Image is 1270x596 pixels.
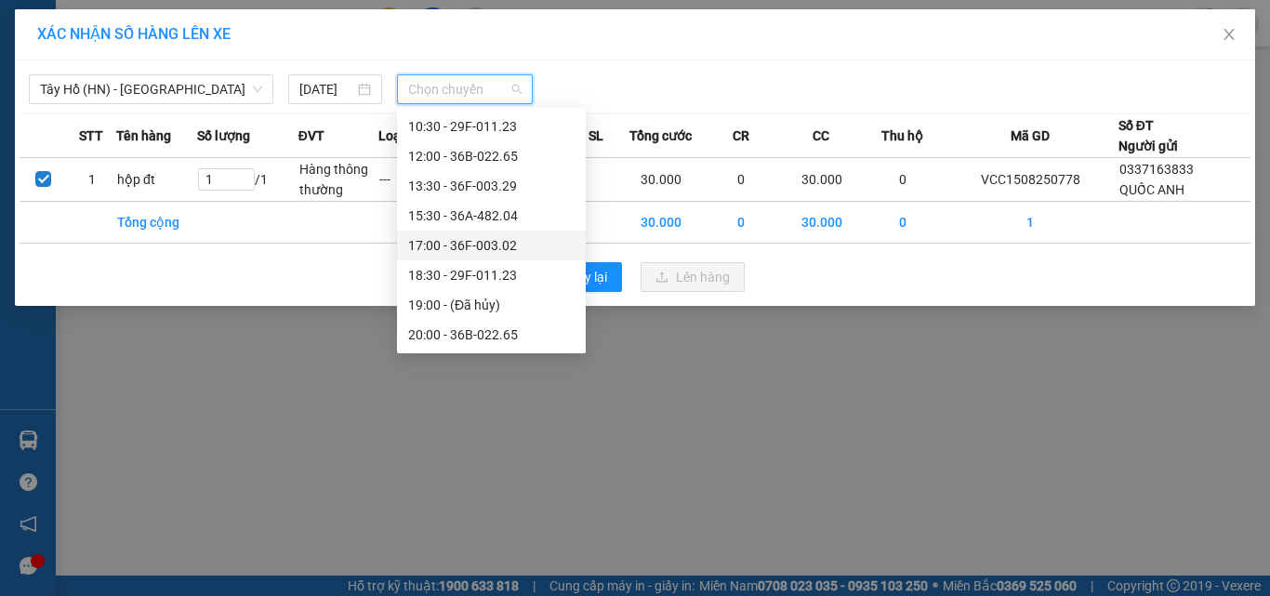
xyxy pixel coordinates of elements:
td: 30.000 [782,202,863,244]
span: 0337163833 [1119,162,1194,177]
img: logo [12,18,90,96]
span: STT [79,126,103,146]
strong: Người gửi: [19,136,76,150]
span: QUỐC ANH [79,136,146,150]
span: CR [733,126,749,146]
td: 30.000 [620,202,701,244]
strong: : [DOMAIN_NAME] [170,81,335,99]
strong: PHIẾU GỬI HÀNG [177,40,327,60]
td: 30.000 [620,158,701,202]
td: 0 [862,202,943,244]
div: 20:00 - 36B-022.65 [408,324,575,345]
span: Tây Hồ (HN) - Thanh Hóa [40,75,262,103]
span: QUỐC ANH [1119,182,1184,197]
div: 12:00 - 36B-022.65 [408,146,575,166]
span: Thu hộ [881,126,923,146]
td: 1 [943,202,1118,244]
span: Tổng cước [629,126,692,146]
span: close [1222,27,1237,42]
span: Website [170,84,214,98]
div: 10:30 - 29F-011.23 [408,116,575,137]
div: 19:00 - (Đã hủy) [408,295,575,315]
div: 18:30 - 29F-011.23 [408,265,575,285]
span: Loại hàng [378,126,437,146]
div: 17:00 - 36F-003.02 [408,235,575,256]
td: --- [378,158,459,202]
button: uploadLên hàng [641,262,745,292]
button: Close [1203,9,1255,61]
div: 15:30 - 36A-482.04 [408,205,575,226]
span: VP gửi: [20,108,193,127]
td: 30.000 [782,158,863,202]
td: VCC1508250778 [943,158,1118,202]
span: Mã GD [1011,126,1050,146]
span: Tên hàng [116,126,171,146]
td: Hàng thông thường [298,158,379,202]
span: ĐVT [298,126,324,146]
td: 1 [68,158,116,202]
div: Số ĐT Người gửi [1118,115,1178,156]
div: 13:30 - 36F-003.29 [408,176,575,196]
span: XÁC NHẬN SỐ HÀNG LÊN XE [37,25,231,43]
td: 0 [862,158,943,202]
td: / 1 [197,158,298,202]
td: 0 [701,202,782,244]
span: Chọn chuyến [408,75,523,103]
td: Tổng cộng [116,202,197,244]
span: 64 Võ Chí Công [75,108,193,127]
strong: CÔNG TY TNHH VĨNH QUANG [126,17,378,36]
span: Số lượng [197,126,250,146]
td: hộp đt [116,158,197,202]
strong: Hotline : 0889 23 23 23 [192,63,312,77]
input: 15/08/2025 [299,79,353,99]
td: 0 [701,158,782,202]
span: CC [813,126,829,146]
